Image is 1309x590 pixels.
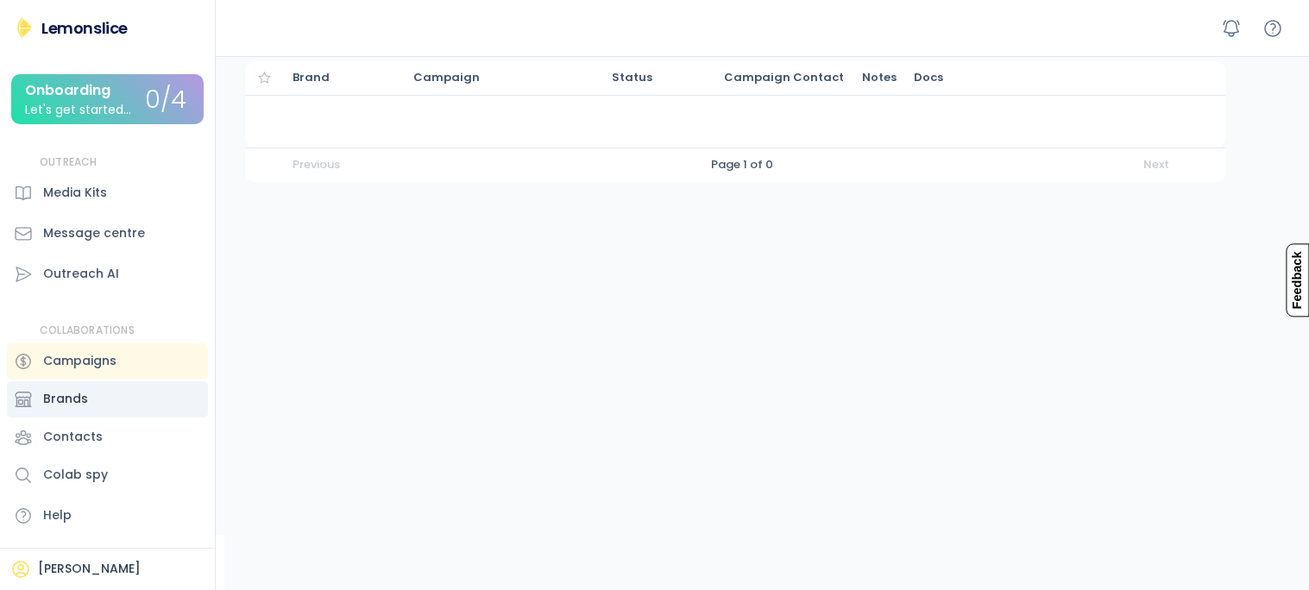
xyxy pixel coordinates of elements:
[724,70,845,85] div: Campaign Contact
[413,70,595,85] div: Campaign
[293,70,396,85] div: Brand
[612,70,707,85] div: Status
[25,83,110,98] div: Onboarding
[293,157,340,173] div: Previous
[43,428,103,446] div: Contacts
[38,561,141,578] div: [PERSON_NAME]
[862,70,897,85] div: Notes
[254,67,275,89] button: Only favourites
[14,17,35,38] img: Lemonslice
[914,70,948,85] div: Docs
[41,17,128,39] div: Lemonslice
[43,184,107,202] div: Media Kits
[43,224,145,242] div: Message centre
[43,265,119,283] div: Outreach AI
[43,506,72,524] div: Help
[40,155,98,170] div: OUTREACH
[43,466,108,484] div: Colab spy
[25,104,131,116] div: Let's get started...
[1143,157,1178,173] div: Next
[145,87,186,114] div: 0/4
[40,323,135,338] div: COLLABORATIONS
[43,390,88,408] div: Brands
[711,157,773,173] div: Page 1 of 0
[43,352,116,370] div: Campaigns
